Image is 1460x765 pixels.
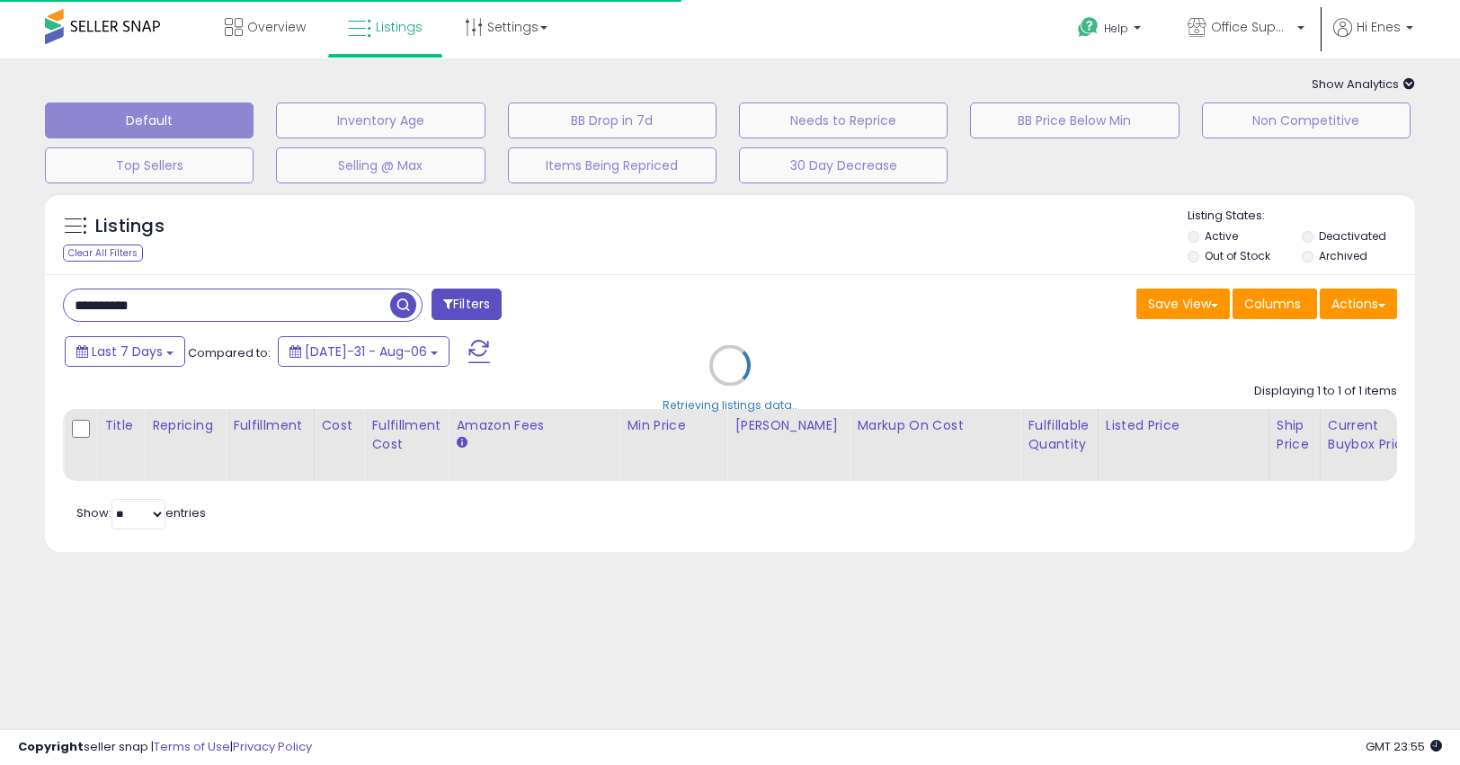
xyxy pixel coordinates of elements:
button: Items Being Repriced [508,147,717,183]
div: seller snap | | [18,739,312,756]
span: Overview [247,18,306,36]
button: Selling @ Max [276,147,485,183]
button: BB Drop in 7d [508,102,717,138]
a: Hi Enes [1333,18,1413,58]
a: Help [1064,3,1159,58]
button: Inventory Age [276,102,485,138]
button: BB Price Below Min [970,102,1179,138]
a: Privacy Policy [233,738,312,755]
button: 30 Day Decrease [739,147,948,183]
span: Help [1104,21,1128,36]
span: Office Suppliers [1211,18,1292,36]
a: Terms of Use [154,738,230,755]
span: Hi Enes [1357,18,1401,36]
strong: Copyright [18,738,84,755]
button: Top Sellers [45,147,254,183]
button: Needs to Reprice [739,102,948,138]
div: Retrieving listings data.. [663,396,797,413]
span: Listings [376,18,423,36]
i: Get Help [1077,16,1099,39]
button: Non Competitive [1202,102,1411,138]
span: Show Analytics [1312,76,1415,93]
span: 2025-08-15 23:55 GMT [1366,738,1442,755]
button: Default [45,102,254,138]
